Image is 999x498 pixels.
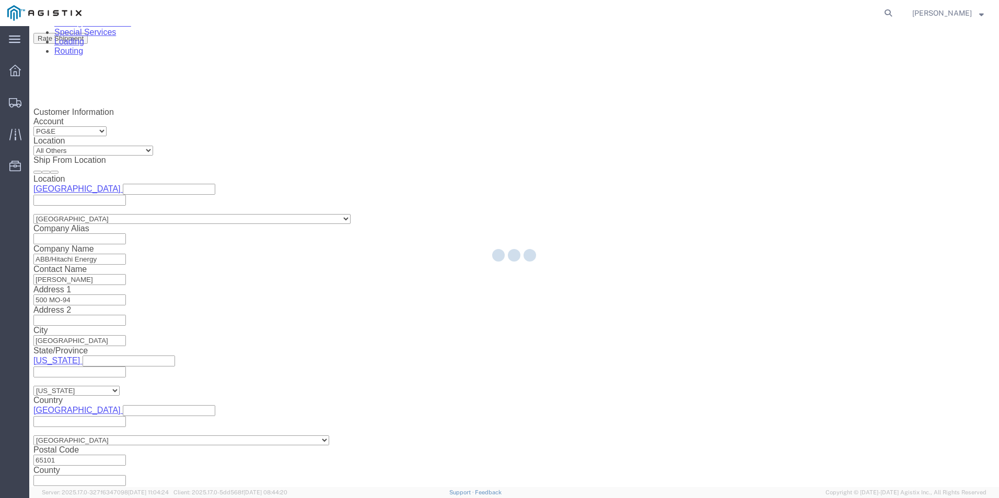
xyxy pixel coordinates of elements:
[475,489,502,495] a: Feedback
[912,7,984,19] button: [PERSON_NAME]
[42,489,169,495] span: Server: 2025.17.0-327f6347098
[449,489,475,495] a: Support
[173,489,287,495] span: Client: 2025.17.0-5dd568f
[243,489,287,495] span: [DATE] 08:44:20
[826,488,986,497] span: Copyright © [DATE]-[DATE] Agistix Inc., All Rights Reserved
[128,489,169,495] span: [DATE] 11:04:24
[912,7,972,19] span: Robert Hall
[7,5,82,21] img: logo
